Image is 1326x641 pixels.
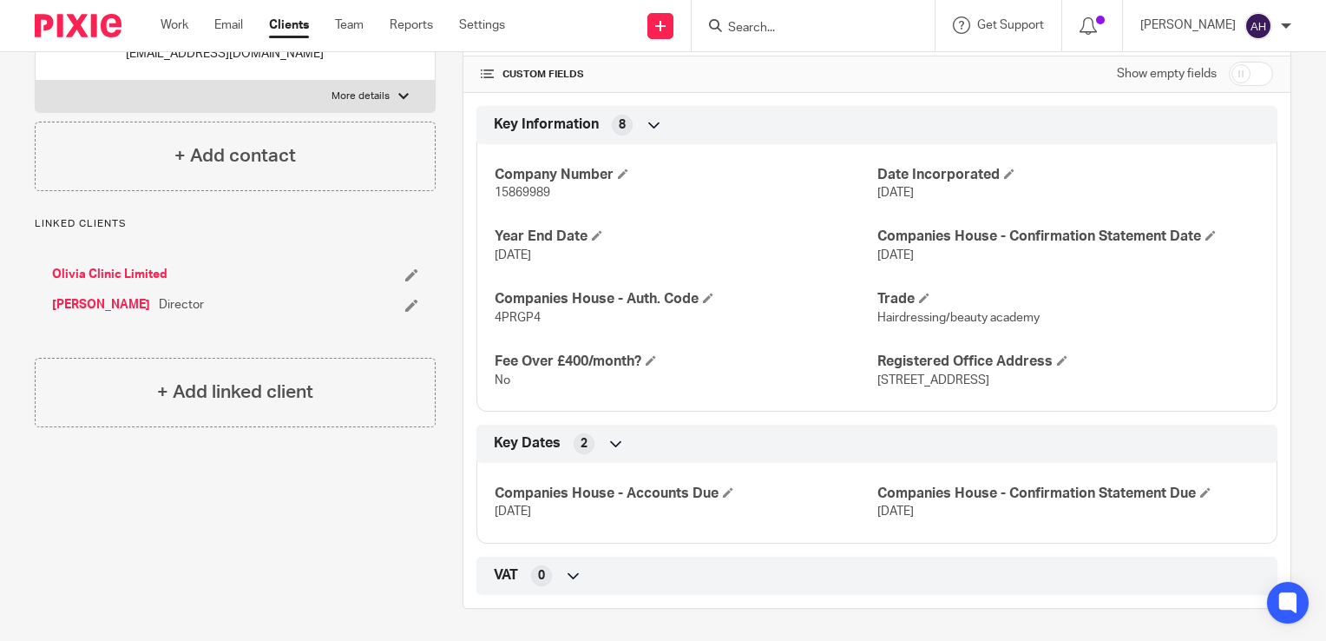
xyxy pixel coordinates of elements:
[35,14,121,37] img: Pixie
[877,353,1259,371] h4: Registered Office Address
[1244,12,1272,40] img: svg%3E
[159,296,204,314] span: Director
[877,249,914,261] span: [DATE]
[335,17,364,34] a: Team
[495,290,876,308] h4: Companies House - Auth. Code
[877,485,1259,503] h4: Companies House - Confirmation Statement Due
[52,266,167,283] a: Olivia Clinic Limited
[174,142,296,169] h4: + Add contact
[495,228,876,246] h4: Year End Date
[877,312,1040,324] span: Hairdressing/beauty academy
[269,17,309,34] a: Clients
[331,89,390,103] p: More details
[877,506,914,518] span: [DATE]
[726,21,883,36] input: Search
[1140,17,1236,34] p: [PERSON_NAME]
[52,296,150,314] a: [PERSON_NAME]
[877,374,989,387] span: [STREET_ADDRESS]
[495,312,541,324] span: 4PRGP4
[877,290,1259,308] h4: Trade
[161,17,188,34] a: Work
[494,434,561,453] span: Key Dates
[877,166,1259,184] h4: Date Incorporated
[459,17,505,34] a: Settings
[877,228,1259,246] h4: Companies House - Confirmation Statement Date
[494,116,599,134] span: Key Information
[581,435,588,453] span: 2
[126,45,324,63] p: [EMAIL_ADDRESS][DOMAIN_NAME]
[1117,65,1217,83] label: Show empty fields
[495,187,550,199] span: 15869989
[877,187,914,199] span: [DATE]
[495,485,876,503] h4: Companies House - Accounts Due
[495,353,876,371] h4: Fee Over £400/month?
[538,567,545,585] span: 0
[495,506,531,518] span: [DATE]
[619,116,626,134] span: 8
[481,68,876,82] h4: CUSTOM FIELDS
[494,566,518,585] span: VAT
[495,166,876,184] h4: Company Number
[977,19,1044,31] span: Get Support
[390,17,433,34] a: Reports
[214,17,243,34] a: Email
[495,374,510,387] span: No
[495,249,531,261] span: [DATE]
[35,217,436,231] p: Linked clients
[157,379,313,406] h4: + Add linked client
